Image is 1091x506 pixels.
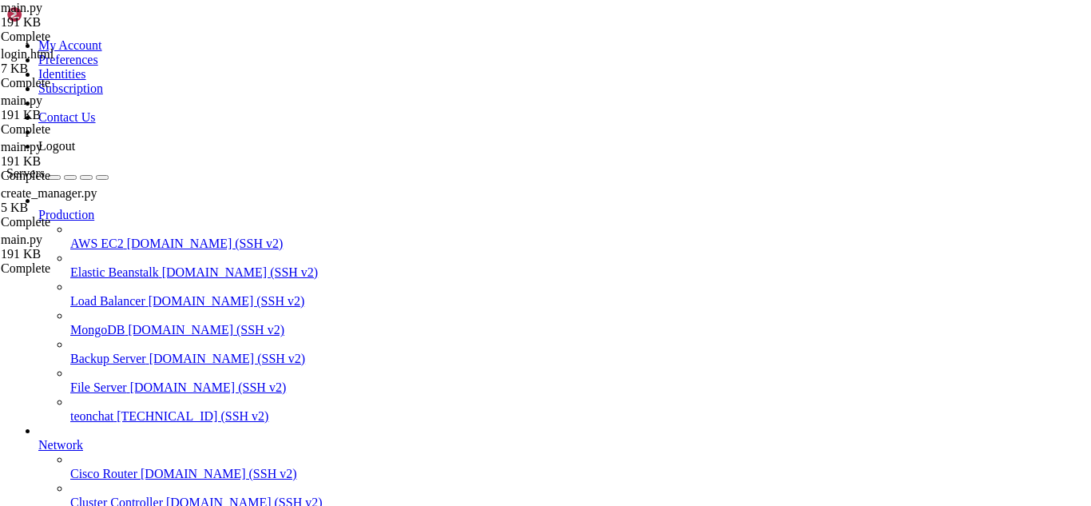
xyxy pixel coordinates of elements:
[1,140,161,169] span: main.py
[1,108,161,122] div: 191 KB
[1,47,161,76] span: login.html
[1,201,161,215] div: 5 KB
[1,233,42,246] span: main.py
[1,247,161,261] div: 191 KB
[1,1,42,14] span: main.py
[1,186,97,200] span: create_manager.py
[1,261,161,276] div: Complete
[1,94,161,122] span: main.py
[1,15,161,30] div: 191 KB
[1,233,161,261] span: main.py
[1,30,161,44] div: Complete
[1,76,161,90] div: Complete
[1,140,42,153] span: main.py
[1,169,161,183] div: Complete
[1,186,161,215] span: create_manager.py
[1,154,161,169] div: 191 KB
[1,122,161,137] div: Complete
[1,1,161,30] span: main.py
[1,47,54,61] span: login.html
[1,94,42,107] span: main.py
[1,215,161,229] div: Complete
[1,62,161,76] div: 7 KB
